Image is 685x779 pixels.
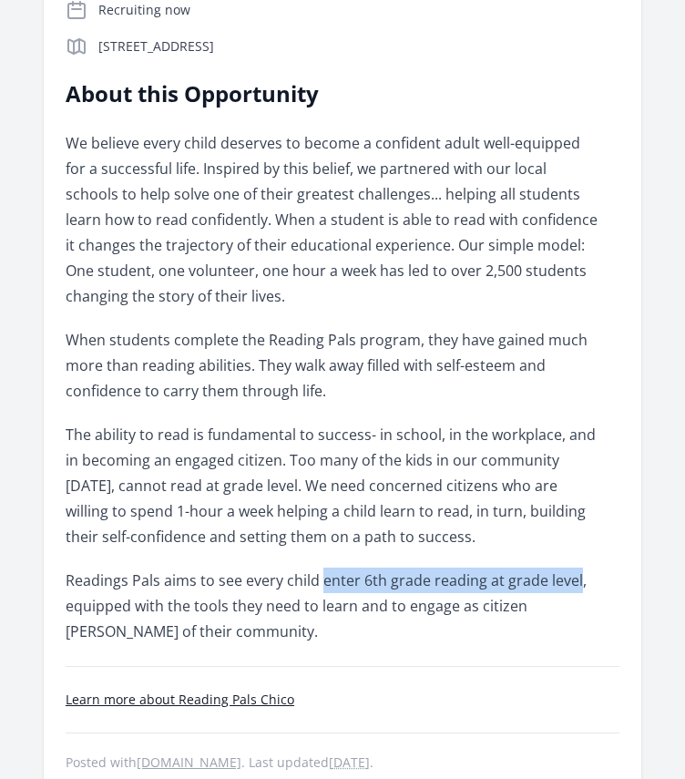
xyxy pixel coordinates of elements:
p: The ability to read is fundamental to success- in school, in the workplace, and in becoming an en... [66,422,598,549]
span: We believe every child deserves to become a confident adult well-equipped for a successful life. ... [66,133,598,306]
a: Learn more about Reading Pals Chico [66,691,294,708]
span: Readings Pals aims to see every child enter 6th grade reading at grade level, equipped with the t... [66,570,587,641]
h2: About this Opportunity [66,79,598,108]
p: Posted with . Last updated . [66,755,619,770]
a: [DOMAIN_NAME] [137,753,241,771]
p: Recruiting now [98,1,619,19]
p: [STREET_ADDRESS] [98,37,619,56]
abbr: Tue, Sep 9, 2025 3:49 PM [329,753,370,771]
p: When students complete the Reading Pals program, they have gained much more than reading abilitie... [66,327,598,404]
